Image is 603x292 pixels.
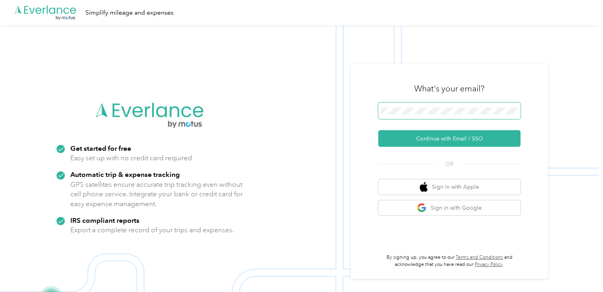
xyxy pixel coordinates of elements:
img: apple logo [420,182,428,192]
strong: Automatic trip & expense tracking [70,170,180,178]
button: Continue with Email / SSO [378,130,520,147]
h3: What's your email? [414,83,484,94]
button: google logoSign in with Google [378,200,520,216]
strong: IRS compliant reports [70,216,139,224]
span: OR [435,160,463,168]
img: google logo [417,203,427,213]
p: Easy set up with no credit card required [70,153,192,163]
button: apple logoSign in with Apple [378,179,520,195]
p: GPS satellites ensure accurate trip tracking even without cell phone service. Integrate your bank... [70,180,243,209]
p: Export a complete record of your trips and expenses. [70,225,234,235]
p: By signing up, you agree to our and acknowledge that you have read our . [378,254,520,268]
a: Privacy Policy [475,262,503,267]
a: Terms and Conditions [456,254,503,260]
div: Simplify mileage and expenses [85,8,173,18]
strong: Get started for free [70,144,131,152]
